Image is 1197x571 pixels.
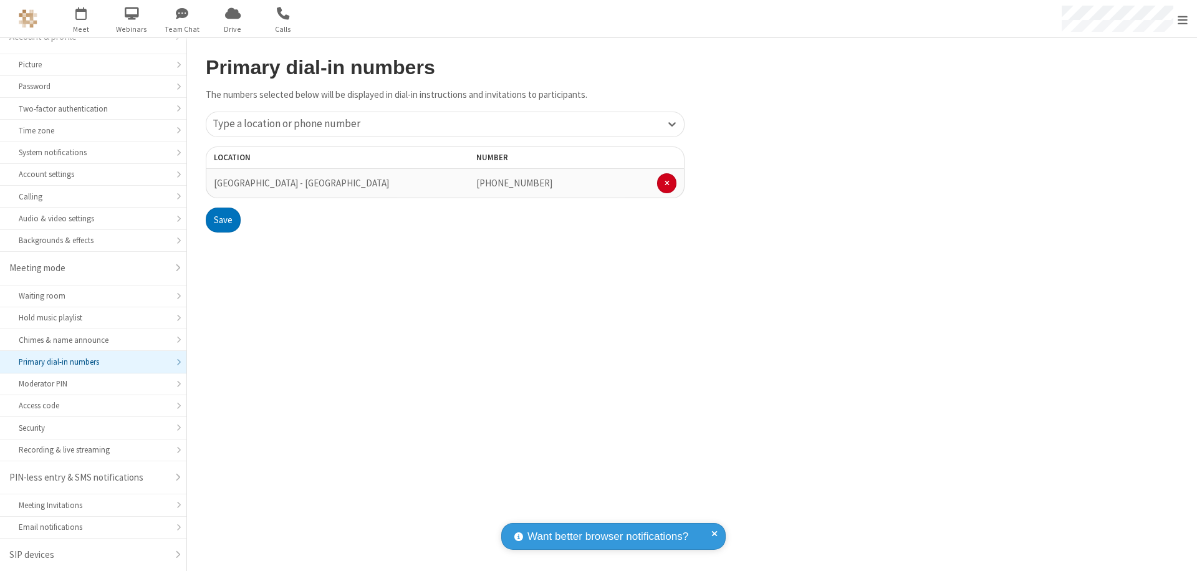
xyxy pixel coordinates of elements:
[19,521,168,533] div: Email notifications
[108,24,155,35] span: Webinars
[159,24,206,35] span: Team Chat
[19,168,168,180] div: Account settings
[469,146,685,169] th: Number
[19,146,168,158] div: System notifications
[19,444,168,456] div: Recording & live streaming
[19,125,168,137] div: Time zone
[206,208,241,233] button: Save
[206,88,685,102] p: The numbers selected below will be displayed in dial-in instructions and invitations to participa...
[476,177,552,189] span: [PHONE_NUMBER]
[527,529,688,545] span: Want better browser notifications?
[206,57,685,79] h2: Primary dial-in numbers
[19,378,168,390] div: Moderator PIN
[19,400,168,411] div: Access code
[19,9,37,28] img: QA Selenium DO NOT DELETE OR CHANGE
[206,169,397,198] td: [GEOGRAPHIC_DATA] - [GEOGRAPHIC_DATA]
[19,356,168,368] div: Primary dial-in numbers
[19,191,168,203] div: Calling
[19,312,168,324] div: Hold music playlist
[260,24,307,35] span: Calls
[9,261,168,276] div: Meeting mode
[19,59,168,70] div: Picture
[9,471,168,485] div: PIN-less entry & SMS notifications
[206,146,397,169] th: Location
[209,24,256,35] span: Drive
[19,103,168,115] div: Two-factor authentication
[19,213,168,224] div: Audio & video settings
[58,24,105,35] span: Meet
[9,548,168,562] div: SIP devices
[19,334,168,346] div: Chimes & name announce
[19,499,168,511] div: Meeting Invitations
[19,422,168,434] div: Security
[19,290,168,302] div: Waiting room
[19,234,168,246] div: Backgrounds & effects
[19,80,168,92] div: Password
